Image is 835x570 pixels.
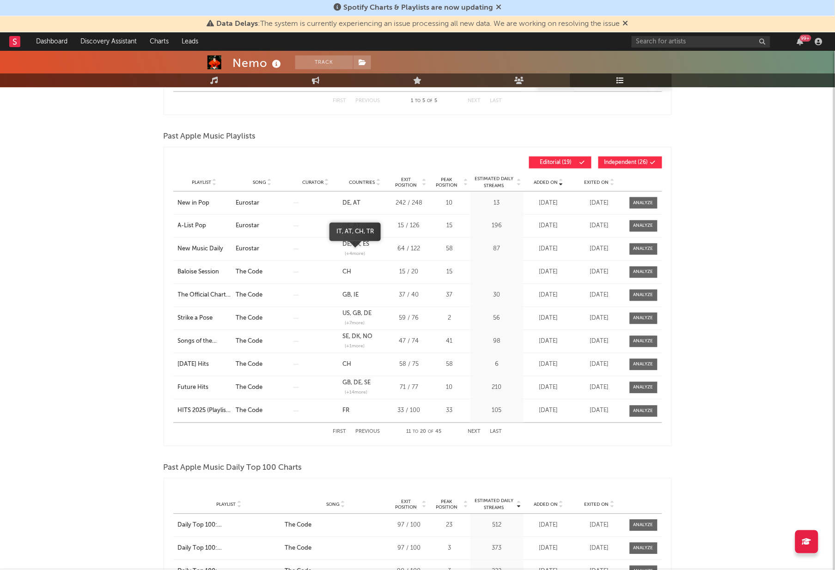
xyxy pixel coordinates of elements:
[349,180,375,185] span: Countries
[164,131,256,142] span: Past Apple Music Playlists
[178,383,231,393] a: Future Hits
[342,229,352,235] a: AT
[473,521,521,530] div: 512
[342,334,349,340] a: SE
[253,180,266,185] span: Song
[30,32,74,51] a: Dashboard
[350,311,361,317] a: GB
[577,291,623,300] div: [DATE]
[236,314,289,323] a: The Code
[336,229,342,235] a: IT
[351,380,361,386] a: DE
[216,20,258,28] span: Data Delays
[431,360,468,370] div: 58
[473,383,521,393] div: 210
[428,430,434,434] span: of
[473,199,521,208] div: 13
[431,245,468,254] div: 58
[427,99,433,103] span: of
[526,314,572,323] div: [DATE]
[236,383,289,393] div: The Code
[236,199,289,208] div: Eurostar
[361,380,371,386] a: SE
[360,334,372,340] a: NO
[178,406,231,416] a: HITS 2025 (Playlist tubes du moment, hits radio)
[343,4,493,12] span: Spotify Charts & Playlists are now updating
[236,222,289,231] a: Eurostar
[526,245,572,254] div: [DATE]
[431,406,468,416] div: 33
[342,408,349,414] a: FR
[529,157,591,169] button: Editorial(19)
[797,38,804,45] button: 99+
[178,222,231,231] a: A-List Pop
[143,32,175,51] a: Charts
[473,544,521,553] div: 373
[192,180,211,185] span: Playlist
[178,268,231,277] a: Baloise Session
[585,502,609,508] span: Exited On
[496,4,501,12] span: Dismiss
[392,521,427,530] div: 97 / 100
[431,337,468,346] div: 41
[415,99,421,103] span: to
[473,498,516,512] span: Estimated Daily Streams
[526,360,572,370] div: [DATE]
[535,160,578,165] span: Editorial ( 19 )
[431,521,468,530] div: 23
[356,98,380,103] button: Previous
[236,268,289,277] a: The Code
[342,380,351,386] a: GB
[178,544,280,553] a: Daily Top 100: [GEOGRAPHIC_DATA]
[392,222,427,231] div: 15 / 126
[164,462,302,473] span: Past Apple Music Daily Top 100 Charts
[295,55,353,69] button: Track
[577,544,623,553] div: [DATE]
[473,291,521,300] div: 30
[473,360,521,370] div: 6
[236,291,289,300] a: The Code
[233,55,284,71] div: Nemo
[178,245,231,254] a: New Music Daily
[178,521,280,530] a: Daily Top 100: [GEOGRAPHIC_DATA]
[431,544,468,553] div: 3
[236,337,289,346] a: The Code
[285,521,387,530] a: The Code
[392,177,421,188] span: Exit Position
[302,180,323,185] span: Curator
[178,360,231,370] a: [DATE] Hits
[345,389,367,396] span: (+ 14 more)
[392,360,427,370] div: 58 / 75
[178,314,231,323] a: Strike a Pose
[526,406,572,416] div: [DATE]
[178,291,231,300] a: The Official Chart Top 40
[285,544,387,553] div: The Code
[333,430,347,435] button: First
[534,180,558,185] span: Added On
[361,311,372,317] a: DE
[431,383,468,393] div: 10
[585,180,609,185] span: Exited On
[526,268,572,277] div: [DATE]
[236,360,289,370] a: The Code
[178,337,231,346] a: Songs of the Summer
[326,502,340,508] span: Song
[349,334,360,340] a: DK
[392,544,427,553] div: 97 / 100
[526,521,572,530] div: [DATE]
[392,406,427,416] div: 33 / 100
[178,199,231,208] a: New in Pop
[800,35,811,42] div: 99 +
[431,291,468,300] div: 37
[473,406,521,416] div: 105
[431,499,463,510] span: Peak Position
